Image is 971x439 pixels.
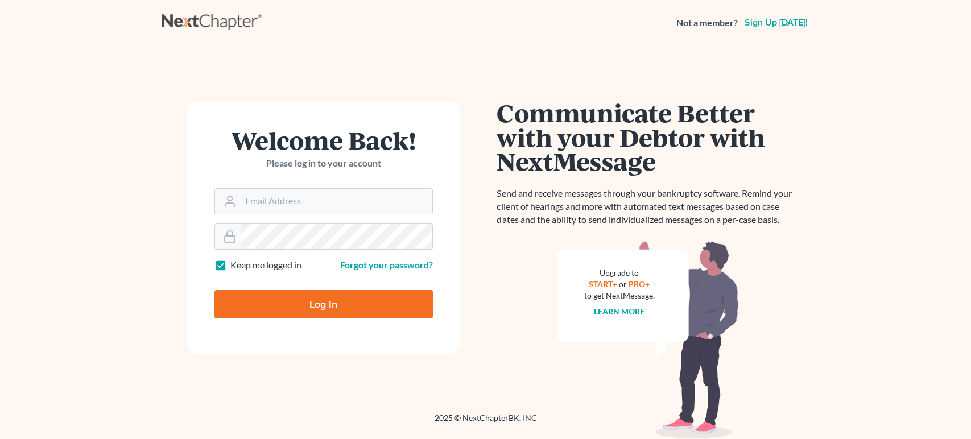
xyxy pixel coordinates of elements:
[557,240,739,439] img: nextmessage_bg-59042aed3d76b12b5cd301f8e5b87938c9018125f34e5fa2b7a6b67550977c72.svg
[676,16,738,30] strong: Not a member?
[230,259,301,272] label: Keep me logged in
[162,412,810,433] div: 2025 © NextChapterBK, INC
[214,128,433,152] h1: Welcome Back!
[619,279,627,289] span: or
[584,290,655,301] div: to get NextMessage.
[214,157,433,170] p: Please log in to your account
[584,267,655,279] div: Upgrade to
[594,307,644,316] a: Learn more
[497,101,799,173] h1: Communicate Better with your Debtor with NextMessage
[241,189,432,214] input: Email Address
[340,259,433,270] a: Forgot your password?
[589,279,617,289] a: START+
[214,290,433,318] input: Log In
[497,187,799,226] p: Send and receive messages through your bankruptcy software. Remind your client of hearings and mo...
[629,279,650,289] a: PRO+
[742,18,810,27] a: Sign up [DATE]!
